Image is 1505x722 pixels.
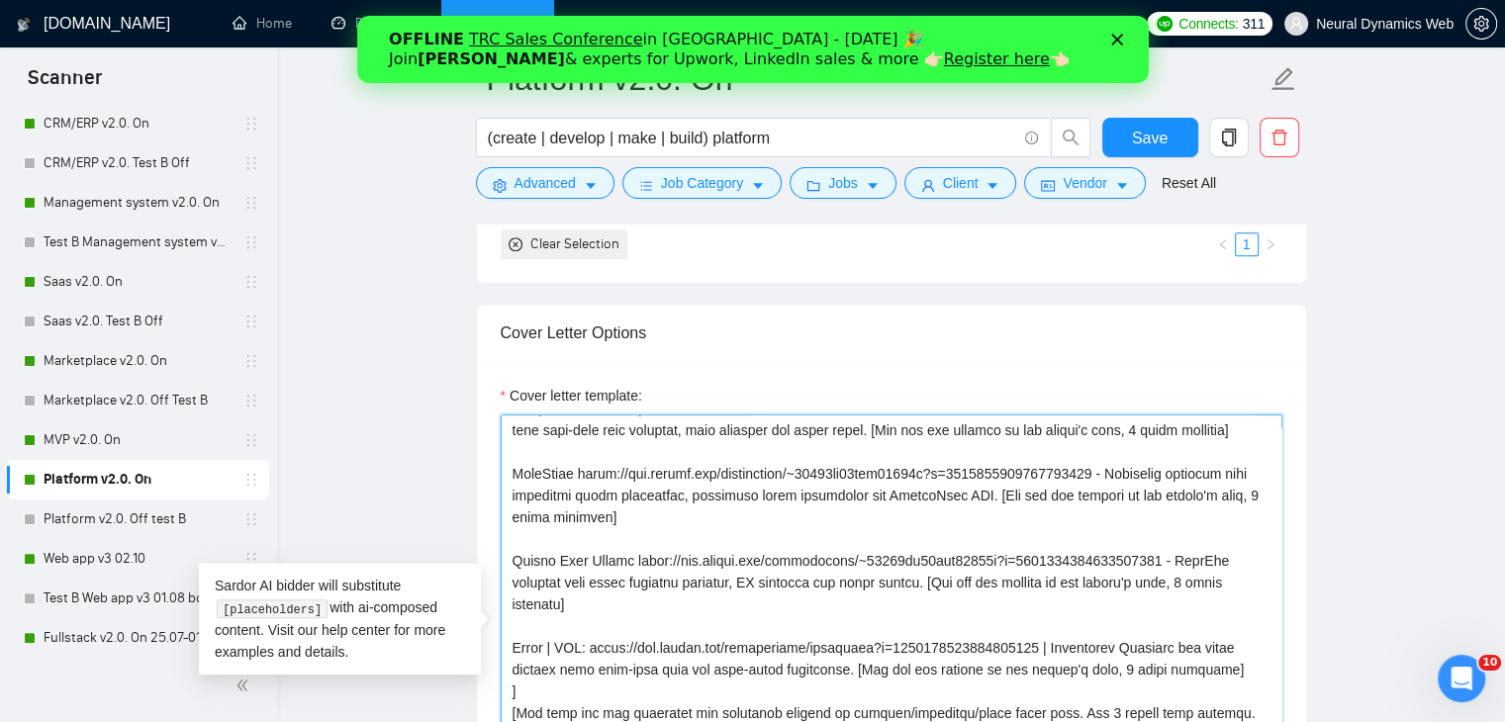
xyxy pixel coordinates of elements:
[1217,238,1229,250] span: left
[1465,16,1497,32] a: setting
[44,381,232,420] a: Marketplace v2.0. Off Test B
[243,195,259,211] span: holder
[44,143,232,183] a: CRM/ERP v2.0. Test B Off
[1466,16,1496,32] span: setting
[622,167,782,199] button: barsJob Categorycaret-down
[461,15,534,32] a: searchScanner
[322,622,390,638] a: help center
[866,178,880,193] span: caret-down
[1465,8,1497,40] button: setting
[754,18,774,30] div: Закрыть
[243,116,259,132] span: holder
[217,599,327,619] code: [placeholders]
[44,618,232,658] a: Fullstack v2.0. On 25.07-01 boost
[1162,172,1216,194] a: Reset All
[1063,172,1106,194] span: Vendor
[17,9,31,41] img: logo
[243,314,259,329] span: holder
[199,563,481,675] div: Sardor AI bidder will substitute with ai-composed content. Visit our for more examples and details.
[1236,233,1258,255] a: 1
[515,172,576,194] span: Advanced
[1025,132,1038,144] span: info-circle
[243,234,259,250] span: holder
[476,167,614,199] button: settingAdvancedcaret-down
[943,172,979,194] span: Client
[986,178,999,193] span: caret-down
[488,126,1016,150] input: Search Freelance Jobs...
[1211,232,1235,256] li: Previous Page
[1438,655,1485,702] iframe: Intercom live chat
[584,178,598,193] span: caret-down
[44,262,232,302] a: Saas v2.0. On
[1478,655,1501,671] span: 10
[1178,13,1238,35] span: Connects:
[243,353,259,369] span: holder
[751,178,765,193] span: caret-down
[1132,126,1168,150] span: Save
[1051,118,1090,157] button: search
[806,178,820,193] span: folder
[1102,118,1198,157] button: Save
[509,237,522,251] span: close-circle
[44,420,232,460] a: MVP v2.0. On
[44,104,232,143] a: CRM/ERP v2.0. On
[44,302,232,341] a: Saas v2.0. Test B Off
[1243,13,1265,35] span: 311
[44,539,232,579] a: Web app v3 02.10
[243,432,259,448] span: holder
[235,676,255,695] span: double-left
[1265,238,1276,250] span: right
[1211,232,1235,256] button: left
[44,223,232,262] a: Test B Management system v2.0. Off
[331,15,422,32] a: dashboardDashboard
[790,167,896,199] button: folderJobscaret-down
[44,183,232,223] a: Management system v2.0. On
[243,274,259,290] span: holder
[1259,232,1282,256] button: right
[12,63,118,105] span: Scanner
[1041,178,1055,193] span: idcard
[1024,167,1145,199] button: idcardVendorcaret-down
[921,178,935,193] span: user
[243,393,259,408] span: holder
[233,15,292,32] a: homeHome
[243,472,259,488] span: holder
[44,341,232,381] a: Marketplace v2.0. On
[44,579,232,618] a: Test B Web app v3 01.08 boost on
[1210,129,1248,146] span: copy
[1209,118,1249,157] button: copy
[44,499,232,539] a: Platform v2.0. Off test B
[243,511,259,527] span: holder
[530,233,619,255] div: Clear Selection
[1259,232,1282,256] li: Next Page
[44,460,232,499] a: Platform v2.0. On
[501,305,1282,361] div: Cover Letter Options
[243,551,259,567] span: holder
[828,172,858,194] span: Jobs
[1270,66,1296,92] span: edit
[1261,129,1298,146] span: delete
[1052,129,1089,146] span: search
[661,172,743,194] span: Job Category
[493,178,507,193] span: setting
[357,16,1149,83] iframe: To enrich screen reader interactions, please activate Accessibility in Grammarly extension settings
[501,385,642,406] label: Cover letter template:
[1235,232,1259,256] li: 1
[587,34,693,52] a: Register here
[1260,118,1299,157] button: delete
[1157,16,1173,32] img: upwork-logo.png
[639,178,653,193] span: bars
[1115,178,1129,193] span: caret-down
[243,155,259,171] span: holder
[904,167,1017,199] button: userClientcaret-down
[1289,17,1303,31] span: user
